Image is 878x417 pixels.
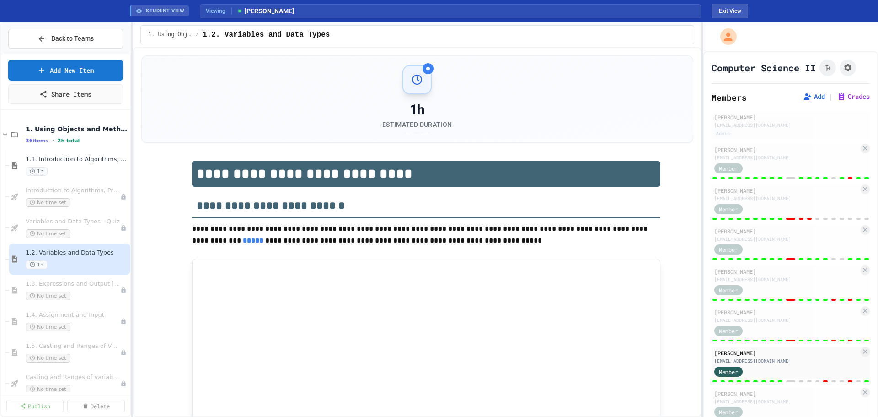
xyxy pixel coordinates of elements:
[26,292,70,300] span: No time set
[8,60,123,81] a: Add New Item
[8,29,123,49] button: Back to Teams
[52,137,54,144] span: •
[120,318,127,325] div: Unpublished
[712,4,748,18] button: Exit student view
[714,267,859,276] div: [PERSON_NAME]
[714,276,859,283] div: [EMAIL_ADDRESS][DOMAIN_NAME]
[26,260,48,269] span: 1h
[26,249,128,257] span: 1.2. Variables and Data Types
[26,156,128,163] span: 1.1. Introduction to Algorithms, Programming, and Compilers
[26,167,48,176] span: 1h
[203,29,330,40] span: 1.2. Variables and Data Types
[712,61,816,74] h1: Computer Science II
[714,398,859,405] div: [EMAIL_ADDRESS][DOMAIN_NAME]
[26,385,70,394] span: No time set
[26,218,120,226] span: Variables and Data Types - Quiz
[829,91,833,102] span: |
[58,138,80,144] span: 2h total
[714,317,859,324] div: [EMAIL_ADDRESS][DOMAIN_NAME]
[719,408,738,416] span: Member
[714,113,867,121] div: [PERSON_NAME]
[714,308,859,316] div: [PERSON_NAME]
[714,146,859,154] div: [PERSON_NAME]
[714,357,859,364] div: [EMAIL_ADDRESS][DOMAIN_NAME]
[146,7,184,15] span: STUDENT VIEW
[26,198,70,207] span: No time set
[8,84,123,104] a: Share Items
[711,26,739,47] div: My Account
[714,130,732,137] div: Admin
[719,164,738,173] span: Member
[712,91,747,104] h2: Members
[714,195,859,202] div: [EMAIL_ADDRESS][DOMAIN_NAME]
[120,349,127,356] div: Unpublished
[236,6,294,16] span: [PERSON_NAME]
[802,341,869,379] iframe: chat widget
[26,280,120,288] span: 1.3. Expressions and Output [New]
[803,92,825,101] button: Add
[120,380,127,387] div: Unpublished
[714,122,867,129] div: [EMAIL_ADDRESS][DOMAIN_NAME]
[719,327,738,335] span: Member
[837,92,870,101] button: Grades
[26,229,70,238] span: No time set
[719,245,738,254] span: Member
[26,354,70,363] span: No time set
[819,60,836,76] button: Click to see fork details
[26,311,120,319] span: 1.4. Assignment and Input
[196,31,199,38] span: /
[714,349,859,357] div: [PERSON_NAME]
[51,34,94,43] span: Back to Teams
[120,225,127,231] div: Unpublished
[382,120,452,129] div: Estimated Duration
[714,390,859,398] div: [PERSON_NAME]
[26,125,128,133] span: 1. Using Objects and Methods
[719,286,738,294] span: Member
[120,287,127,293] div: Unpublished
[840,380,869,408] iframe: chat widget
[6,400,64,412] a: Publish
[26,138,48,144] span: 36 items
[382,102,452,118] div: 1h
[714,186,859,195] div: [PERSON_NAME]
[206,7,232,15] span: Viewing
[719,205,738,213] span: Member
[148,31,192,38] span: 1. Using Objects and Methods
[67,400,124,412] a: Delete
[840,60,856,76] button: Assignment Settings
[120,194,127,200] div: Unpublished
[714,154,859,161] div: [EMAIL_ADDRESS][DOMAIN_NAME]
[714,236,859,243] div: [EMAIL_ADDRESS][DOMAIN_NAME]
[26,374,120,381] span: Casting and Ranges of variables - Quiz
[719,368,738,376] span: Member
[26,187,120,195] span: Introduction to Algorithms, Programming, and Compilers
[714,227,859,235] div: [PERSON_NAME]
[26,323,70,331] span: No time set
[26,342,120,350] span: 1.5. Casting and Ranges of Values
